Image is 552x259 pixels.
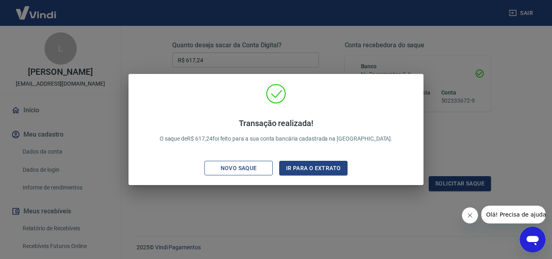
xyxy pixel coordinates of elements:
div: Novo saque [211,163,267,173]
iframe: Mensagem da empresa [481,206,546,223]
p: O saque de R$ 617,24 foi feito para a sua conta bancária cadastrada na [GEOGRAPHIC_DATA]. [160,118,393,143]
button: Novo saque [204,161,273,176]
iframe: Fechar mensagem [462,207,478,223]
h4: Transação realizada! [160,118,393,128]
iframe: Botão para abrir a janela de mensagens [520,227,546,253]
span: Olá! Precisa de ajuda? [5,6,68,12]
button: Ir para o extrato [279,161,348,176]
